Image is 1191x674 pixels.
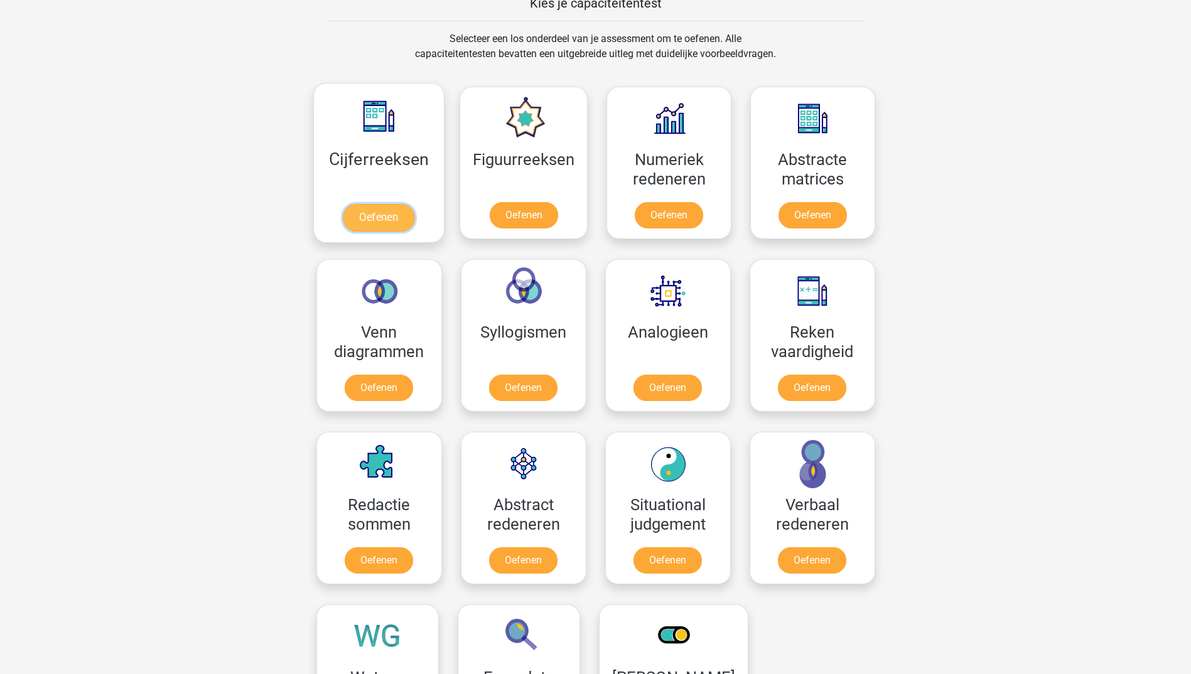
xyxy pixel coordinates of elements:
a: Oefenen [345,375,413,401]
div: Selecteer een los onderdeel van je assessment om te oefenen. Alle capaciteitentesten bevatten een... [403,31,788,77]
a: Oefenen [489,547,558,574]
a: Oefenen [633,547,702,574]
a: Oefenen [779,202,847,228]
a: Oefenen [489,375,558,401]
a: Oefenen [778,375,846,401]
a: Oefenen [343,204,414,232]
a: Oefenen [635,202,703,228]
a: Oefenen [490,202,558,228]
a: Oefenen [778,547,846,574]
a: Oefenen [633,375,702,401]
a: Oefenen [345,547,413,574]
